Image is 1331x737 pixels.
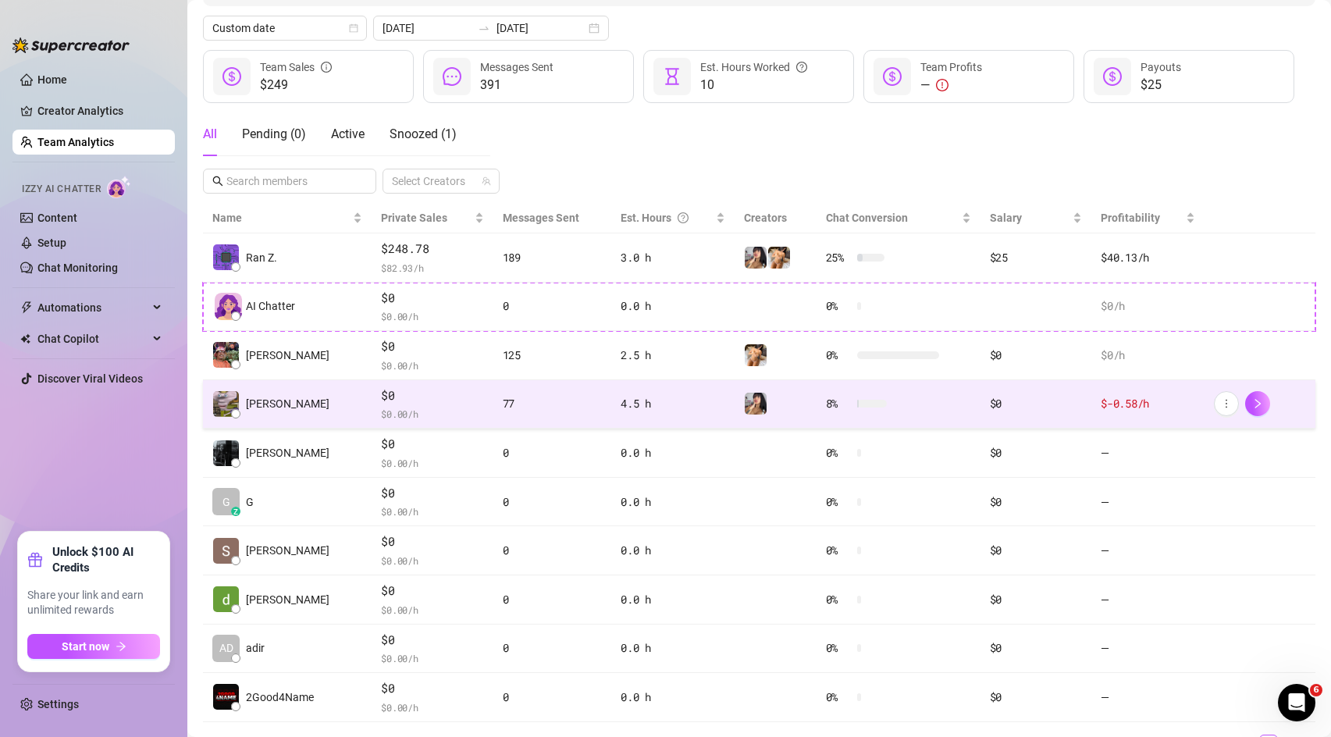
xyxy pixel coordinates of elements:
span: arrow-right [116,641,126,652]
div: $0 [990,347,1083,364]
td: — [1091,429,1204,478]
span: 0 % [826,493,851,511]
span: 0 % [826,542,851,559]
span: Snoozed ( 1 ) [390,126,457,141]
span: 25 % [826,249,851,266]
img: Sergey Shoustin [213,391,239,417]
span: $ 0.00 /h [381,455,483,471]
span: hourglass [663,67,682,86]
span: $25 [1141,76,1181,94]
a: Creator Analytics [37,98,162,123]
div: 4.5 h [621,395,725,412]
span: Start now [62,640,109,653]
span: G [222,493,230,511]
img: daniel mizrahi [213,586,239,612]
div: Team Sales [260,59,332,76]
div: $0 [990,639,1083,657]
div: 0.0 h [621,542,725,559]
span: Messages Sent [503,212,579,224]
span: 0 % [826,591,851,608]
span: $ 0.00 /h [381,553,483,568]
div: Pending ( 0 ) [242,125,306,144]
span: [PERSON_NAME] [246,444,329,461]
div: $0 /h [1101,347,1194,364]
img: Elay Amram [213,342,239,368]
strong: Unlock $100 AI Credits [52,544,160,575]
div: 0.0 h [621,493,725,511]
div: 0 [503,689,603,706]
span: dollar-circle [883,67,902,86]
img: Shalva Roso [213,538,239,564]
div: 0.0 h [621,297,725,315]
span: question-circle [796,59,807,76]
div: z [231,507,240,516]
div: 0 [503,591,603,608]
span: right [1252,398,1263,409]
span: Izzy AI Chatter [22,182,101,197]
div: $0 [990,493,1083,511]
input: End date [496,20,585,37]
span: $0 [381,337,483,356]
td: — [1091,625,1204,674]
img: Babydanix [745,247,767,269]
span: $ 0.00 /h [381,602,483,618]
span: 0 % [826,297,851,315]
td: — [1091,526,1204,575]
span: $0 [381,386,483,405]
span: $0 [381,484,483,503]
div: 77 [503,395,603,412]
span: $ 0.00 /h [381,504,483,519]
td: — [1091,575,1204,625]
span: Salary [990,212,1022,224]
span: 0 % [826,639,851,657]
span: $0 [381,532,483,551]
span: info-circle [321,59,332,76]
th: Creators [735,203,816,233]
div: Est. Hours [621,209,713,226]
span: dollar-circle [1103,67,1122,86]
div: $0 [990,542,1083,559]
div: 0 [503,444,603,461]
div: 0 [503,493,603,511]
a: Discover Viral Videos [37,372,143,385]
span: Ran Z. [246,249,277,266]
div: $0 /h [1101,297,1194,315]
span: more [1221,398,1232,409]
span: 0 % [826,689,851,706]
img: Shalva [745,344,767,366]
span: $ 0.00 /h [381,700,483,715]
div: 125 [503,347,603,364]
span: Share your link and earn unlimited rewards [27,588,160,618]
span: thunderbolt [20,301,33,314]
span: [PERSON_NAME] [246,347,329,364]
span: $ 0.00 /h [381,406,483,422]
span: adir [246,639,265,657]
span: $249 [260,76,332,94]
div: 0.0 h [621,639,725,657]
span: Payouts [1141,61,1181,73]
img: AI Chatter [107,176,131,198]
span: 391 [480,76,553,94]
span: 8 % [826,395,851,412]
div: 0.0 h [621,689,725,706]
a: Chat Monitoring [37,262,118,274]
img: Babydanix [745,393,767,415]
input: Start date [383,20,472,37]
span: 0 % [826,444,851,461]
img: Shalva [768,247,790,269]
span: [PERSON_NAME] [246,395,329,412]
div: $0 [990,444,1083,461]
span: [PERSON_NAME] [246,591,329,608]
span: [PERSON_NAME] [246,542,329,559]
div: $0 [990,689,1083,706]
span: to [478,22,490,34]
span: Active [331,126,365,141]
td: — [1091,478,1204,527]
div: 0.0 h [621,444,725,461]
span: swap-right [478,22,490,34]
span: calendar [349,23,358,33]
span: G [246,493,254,511]
div: 2.5 h [621,347,725,364]
span: 2Good4Name [246,689,314,706]
span: Messages Sent [480,61,553,73]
